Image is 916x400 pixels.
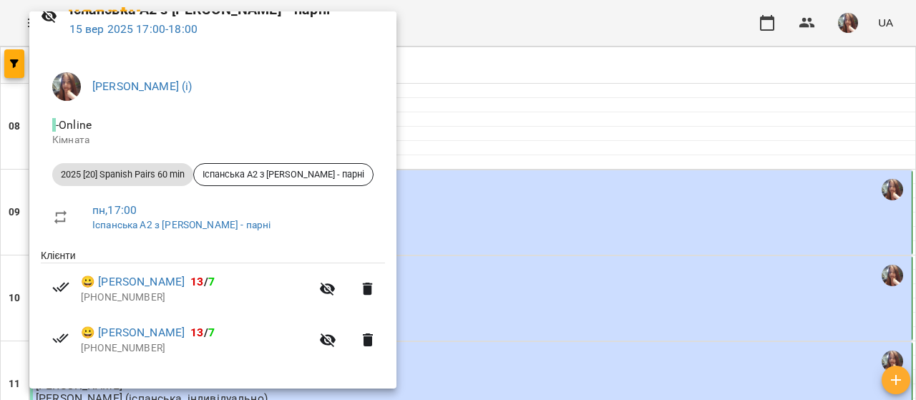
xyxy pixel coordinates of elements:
img: 0ee1f4be303f1316836009b6ba17c5c5.jpeg [52,72,81,101]
b: / [190,326,215,339]
span: - Online [52,118,94,132]
a: пн , 17:00 [92,203,137,217]
a: 15 вер 2025 17:00-18:00 [69,22,198,36]
span: 2025 [20] Spanish Pairs 60 min [52,168,193,181]
div: Іспанська А2 з [PERSON_NAME] - парні [193,163,374,186]
a: Іспанська А2 з [PERSON_NAME] - парні [92,219,271,230]
span: 13 [190,326,203,339]
a: 😀 [PERSON_NAME] [81,324,185,341]
svg: Візит сплачено [52,278,69,296]
span: Іспанська А2 з [PERSON_NAME] - парні [194,168,373,181]
span: 7 [208,275,215,288]
a: [PERSON_NAME] (і) [92,79,193,93]
a: 😀 [PERSON_NAME] [81,273,185,291]
b: / [190,275,215,288]
p: [PHONE_NUMBER] [81,341,311,356]
svg: Візит сплачено [52,330,69,347]
span: 13 [190,275,203,288]
p: [PHONE_NUMBER] [81,291,311,305]
span: 7 [208,326,215,339]
ul: Клієнти [41,248,385,371]
p: Кімната [52,133,374,147]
